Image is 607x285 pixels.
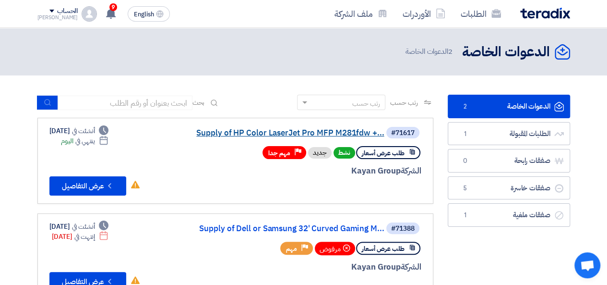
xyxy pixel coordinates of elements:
div: [DATE] [52,232,109,242]
span: نشط [333,147,355,159]
a: ملف الشركة [327,2,395,25]
a: صفقات خاسرة5 [448,176,570,200]
span: مهم [286,244,297,253]
div: الحساب [57,7,78,15]
div: Kayan Group [190,165,421,177]
div: مرفوض [315,242,355,255]
a: صفقات ملغية1 [448,203,570,227]
h2: الدعوات الخاصة [462,43,550,62]
div: Kayan Group [190,261,421,273]
span: إنتهت في [74,232,95,242]
a: الدعوات الخاصة2 [448,95,570,118]
a: الطلبات المقبولة1 [448,122,570,146]
div: رتب حسب [352,99,380,109]
span: رتب حسب [390,98,417,108]
span: 0 [460,156,471,166]
div: [DATE] [49,222,109,232]
span: أنشئت في [72,222,95,232]
span: الشركة [401,165,421,177]
span: 2 [448,46,452,57]
span: طلب عرض أسعار [362,244,405,253]
span: 1 [460,129,471,139]
div: اليوم [61,136,108,146]
a: Supply of HP Color LaserJet Pro MFP M281fdw +... [192,129,384,137]
a: الأوردرات [395,2,453,25]
span: طلب عرض أسعار [362,149,405,158]
span: 9 [109,3,117,11]
div: Open chat [574,252,600,278]
span: 1 [460,211,471,220]
div: جديد [308,147,332,159]
span: 5 [460,184,471,193]
span: ينتهي في [75,136,95,146]
button: عرض التفاصيل [49,176,126,196]
a: صفقات رابحة0 [448,149,570,173]
span: الدعوات الخاصة [405,46,454,57]
span: English [134,11,154,18]
span: بحث [192,98,205,108]
span: 2 [460,102,471,112]
input: ابحث بعنوان أو رقم الطلب [58,96,192,110]
div: [PERSON_NAME] [37,15,78,20]
span: أنشئت في [72,126,95,136]
a: Supply of Dell or Samsung 32' Curved Gaming M... [192,224,384,233]
span: مهم جدا [268,149,290,158]
div: #71388 [391,225,415,232]
div: [DATE] [49,126,109,136]
img: Teradix logo [520,8,570,19]
button: English [128,6,170,22]
span: الشركة [401,261,421,273]
div: #71617 [391,130,415,136]
a: الطلبات [453,2,509,25]
img: profile_test.png [82,6,97,22]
